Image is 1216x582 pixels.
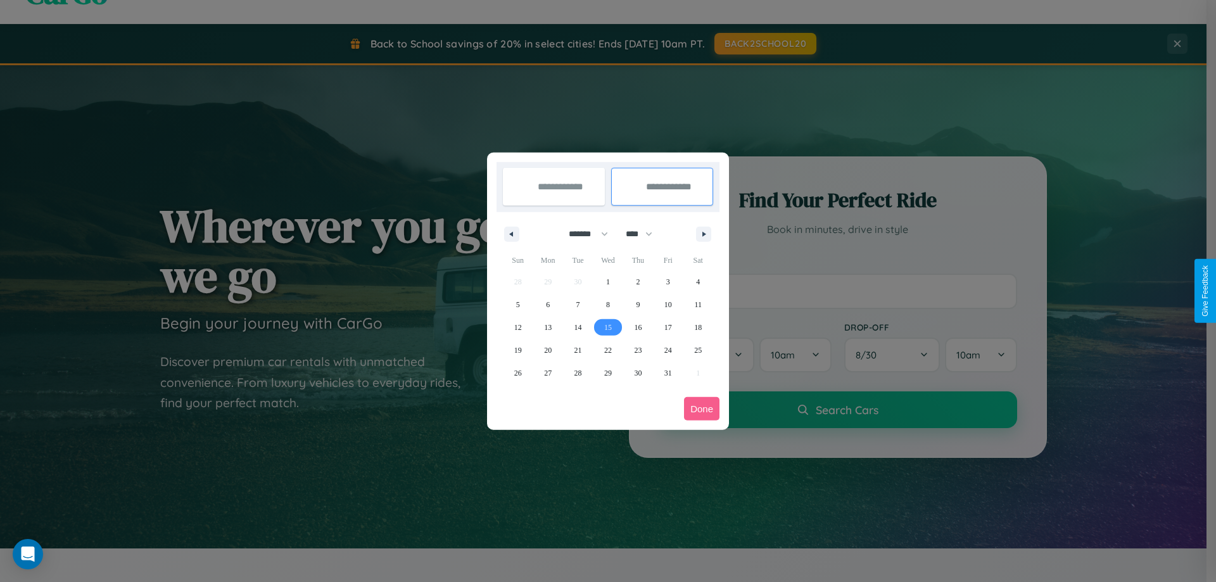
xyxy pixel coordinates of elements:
[563,362,593,384] button: 28
[623,250,653,270] span: Thu
[593,339,623,362] button: 22
[604,339,612,362] span: 22
[514,339,522,362] span: 19
[593,293,623,316] button: 8
[696,270,700,293] span: 4
[636,270,640,293] span: 2
[683,316,713,339] button: 18
[503,293,533,316] button: 5
[666,270,670,293] span: 3
[623,339,653,362] button: 23
[563,339,593,362] button: 21
[516,293,520,316] span: 5
[653,316,683,339] button: 17
[533,316,562,339] button: 13
[664,339,672,362] span: 24
[694,339,702,362] span: 25
[664,293,672,316] span: 10
[683,293,713,316] button: 11
[634,339,642,362] span: 23
[593,316,623,339] button: 15
[563,316,593,339] button: 14
[1201,265,1210,317] div: Give Feedback
[623,293,653,316] button: 9
[653,250,683,270] span: Fri
[503,362,533,384] button: 26
[653,270,683,293] button: 3
[503,250,533,270] span: Sun
[664,316,672,339] span: 17
[544,362,552,384] span: 27
[514,362,522,384] span: 26
[533,250,562,270] span: Mon
[636,293,640,316] span: 9
[683,250,713,270] span: Sat
[653,362,683,384] button: 31
[574,339,582,362] span: 21
[574,362,582,384] span: 28
[684,397,719,421] button: Done
[533,339,562,362] button: 20
[634,362,642,384] span: 30
[544,316,552,339] span: 13
[503,339,533,362] button: 19
[576,293,580,316] span: 7
[694,316,702,339] span: 18
[533,293,562,316] button: 6
[604,316,612,339] span: 15
[653,339,683,362] button: 24
[623,362,653,384] button: 30
[13,539,43,569] div: Open Intercom Messenger
[544,339,552,362] span: 20
[563,293,593,316] button: 7
[514,316,522,339] span: 12
[604,362,612,384] span: 29
[634,316,642,339] span: 16
[563,250,593,270] span: Tue
[606,270,610,293] span: 1
[593,270,623,293] button: 1
[664,362,672,384] span: 31
[574,316,582,339] span: 14
[683,339,713,362] button: 25
[593,250,623,270] span: Wed
[606,293,610,316] span: 8
[653,293,683,316] button: 10
[546,293,550,316] span: 6
[533,362,562,384] button: 27
[683,270,713,293] button: 4
[503,316,533,339] button: 12
[694,293,702,316] span: 11
[623,270,653,293] button: 2
[593,362,623,384] button: 29
[623,316,653,339] button: 16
